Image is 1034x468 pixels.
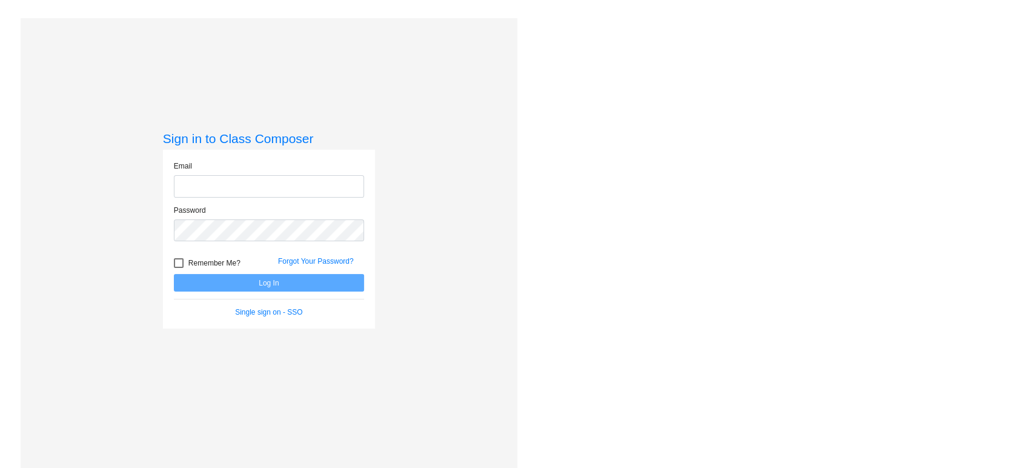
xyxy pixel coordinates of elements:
[188,256,240,270] span: Remember Me?
[174,274,364,292] button: Log In
[163,131,375,146] h3: Sign in to Class Composer
[174,205,206,216] label: Password
[174,161,192,172] label: Email
[278,257,354,266] a: Forgot Your Password?
[235,308,302,316] a: Single sign on - SSO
